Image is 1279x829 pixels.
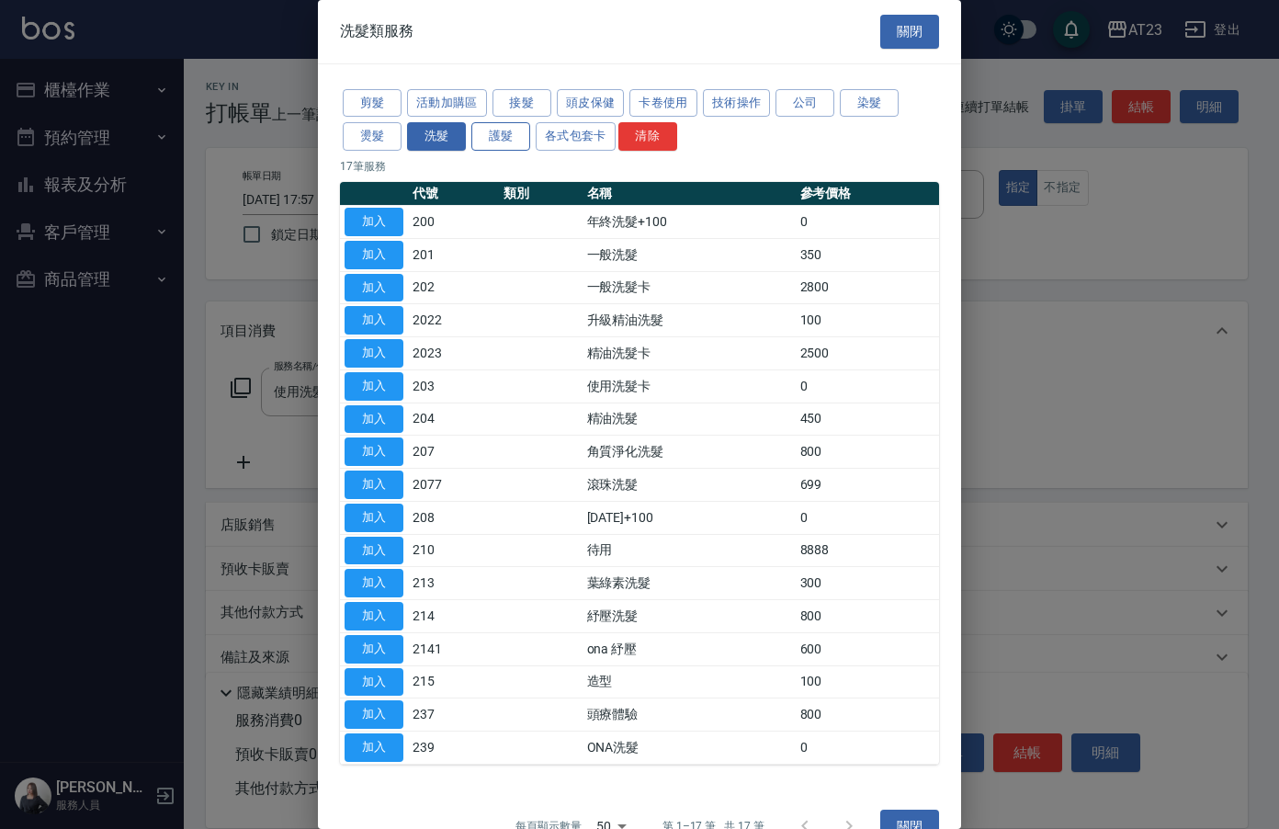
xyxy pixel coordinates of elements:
td: 800 [796,698,939,732]
button: 頭皮保健 [557,89,625,118]
td: 350 [796,238,939,271]
td: 100 [796,665,939,698]
td: 角質淨化洗髮 [583,436,796,469]
td: 2022 [408,304,499,337]
button: 染髮 [840,89,899,118]
th: 代號 [408,182,499,206]
button: 護髮 [471,122,530,151]
button: 技術操作 [703,89,771,118]
td: 213 [408,567,499,600]
td: 202 [408,271,499,304]
button: 加入 [345,208,403,236]
button: 洗髮 [407,122,466,151]
td: 精油洗髮卡 [583,337,796,370]
td: 208 [408,501,499,534]
td: 215 [408,665,499,698]
td: 2141 [408,632,499,665]
td: 頭療體驗 [583,698,796,732]
button: 加入 [345,635,403,664]
td: 造型 [583,665,796,698]
td: 300 [796,567,939,600]
td: 2077 [408,469,499,502]
button: 加入 [345,405,403,434]
p: 17 筆服務 [340,158,939,175]
td: ona 紓壓 [583,632,796,665]
button: 接髮 [492,89,551,118]
td: 使用洗髮卡 [583,369,796,403]
td: 204 [408,403,499,436]
th: 參考價格 [796,182,939,206]
td: 699 [796,469,939,502]
td: 450 [796,403,939,436]
td: 8888 [796,534,939,567]
td: 2023 [408,337,499,370]
td: 0 [796,369,939,403]
td: 100 [796,304,939,337]
button: 加入 [345,274,403,302]
button: 加入 [345,668,403,697]
button: 加入 [345,569,403,597]
button: 卡卷使用 [629,89,697,118]
td: 一般洗髮卡 [583,271,796,304]
td: 0 [796,732,939,765]
button: 加入 [345,504,403,532]
button: 燙髮 [343,122,402,151]
th: 名稱 [583,182,796,206]
button: 各式包套卡 [536,122,616,151]
td: 0 [796,501,939,534]
button: 加入 [345,700,403,729]
td: 紓壓洗髮 [583,600,796,633]
td: 210 [408,534,499,567]
td: 207 [408,436,499,469]
td: 2500 [796,337,939,370]
button: 剪髮 [343,89,402,118]
td: 待用 [583,534,796,567]
button: 加入 [345,241,403,269]
button: 加入 [345,733,403,762]
td: ONA洗髮 [583,732,796,765]
td: 0 [796,206,939,239]
td: 精油洗髮 [583,403,796,436]
button: 關閉 [880,15,939,49]
button: 公司 [775,89,834,118]
button: 加入 [345,306,403,335]
button: 加入 [345,602,403,630]
button: 活動加購區 [407,89,487,118]
td: 滾珠洗髮 [583,469,796,502]
td: 600 [796,632,939,665]
button: 加入 [345,537,403,565]
td: [DATE]+100 [583,501,796,534]
td: 203 [408,369,499,403]
th: 類別 [499,182,582,206]
td: 237 [408,698,499,732]
button: 清除 [618,122,677,151]
button: 加入 [345,437,403,466]
td: 葉綠素洗髮 [583,567,796,600]
button: 加入 [345,339,403,368]
span: 洗髮類服務 [340,22,413,40]
td: 升級精油洗髮 [583,304,796,337]
td: 201 [408,238,499,271]
td: 239 [408,732,499,765]
td: 214 [408,600,499,633]
td: 800 [796,600,939,633]
td: 800 [796,436,939,469]
td: 一般洗髮 [583,238,796,271]
button: 加入 [345,372,403,401]
td: 年終洗髮+100 [583,206,796,239]
td: 200 [408,206,499,239]
td: 2800 [796,271,939,304]
button: 加入 [345,471,403,499]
